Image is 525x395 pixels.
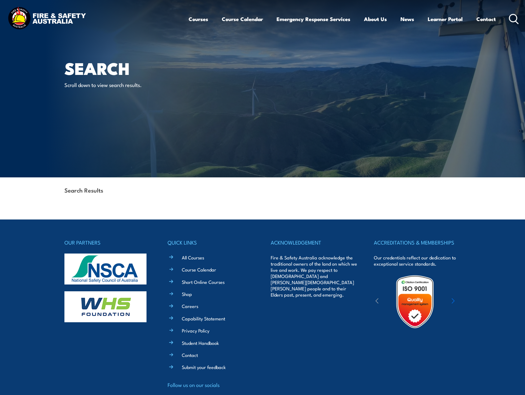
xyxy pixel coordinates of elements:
a: Courses [189,11,208,27]
a: Learner Portal [428,11,463,27]
h4: ACKNOWLEDGEMENT [271,238,357,247]
h4: OUR PARTNERS [64,238,151,247]
h1: Search [64,61,217,75]
a: Shop [182,291,192,297]
a: Student Handbook [182,340,219,346]
a: Privacy Policy [182,327,209,334]
a: Capability Statement [182,315,225,322]
img: nsca-logo-footer [64,254,147,284]
a: Careers [182,303,198,309]
a: Contact [476,11,496,27]
a: News [400,11,414,27]
a: Course Calendar [182,266,216,273]
img: whs-logo-footer [64,291,147,322]
p: Our credentials reflect our dedication to exceptional service standards. [374,254,461,267]
a: About Us [364,11,387,27]
a: Short Online Courses [182,279,225,285]
h4: ACCREDITATIONS & MEMBERSHIPS [374,238,461,247]
a: Course Calendar [222,11,263,27]
a: Contact [182,352,198,358]
h4: Follow us on our socials [168,380,254,389]
img: ewpa-logo [442,291,496,312]
a: Emergency Response Services [277,11,350,27]
h4: QUICK LINKS [168,238,254,247]
a: Submit your feedback [182,364,226,370]
strong: Search Results [64,186,103,194]
img: Untitled design (19) [388,275,442,329]
p: Fire & Safety Australia acknowledge the traditional owners of the land on which we live and work.... [271,254,357,298]
a: All Courses [182,254,204,261]
p: Scroll down to view search results. [64,81,177,88]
